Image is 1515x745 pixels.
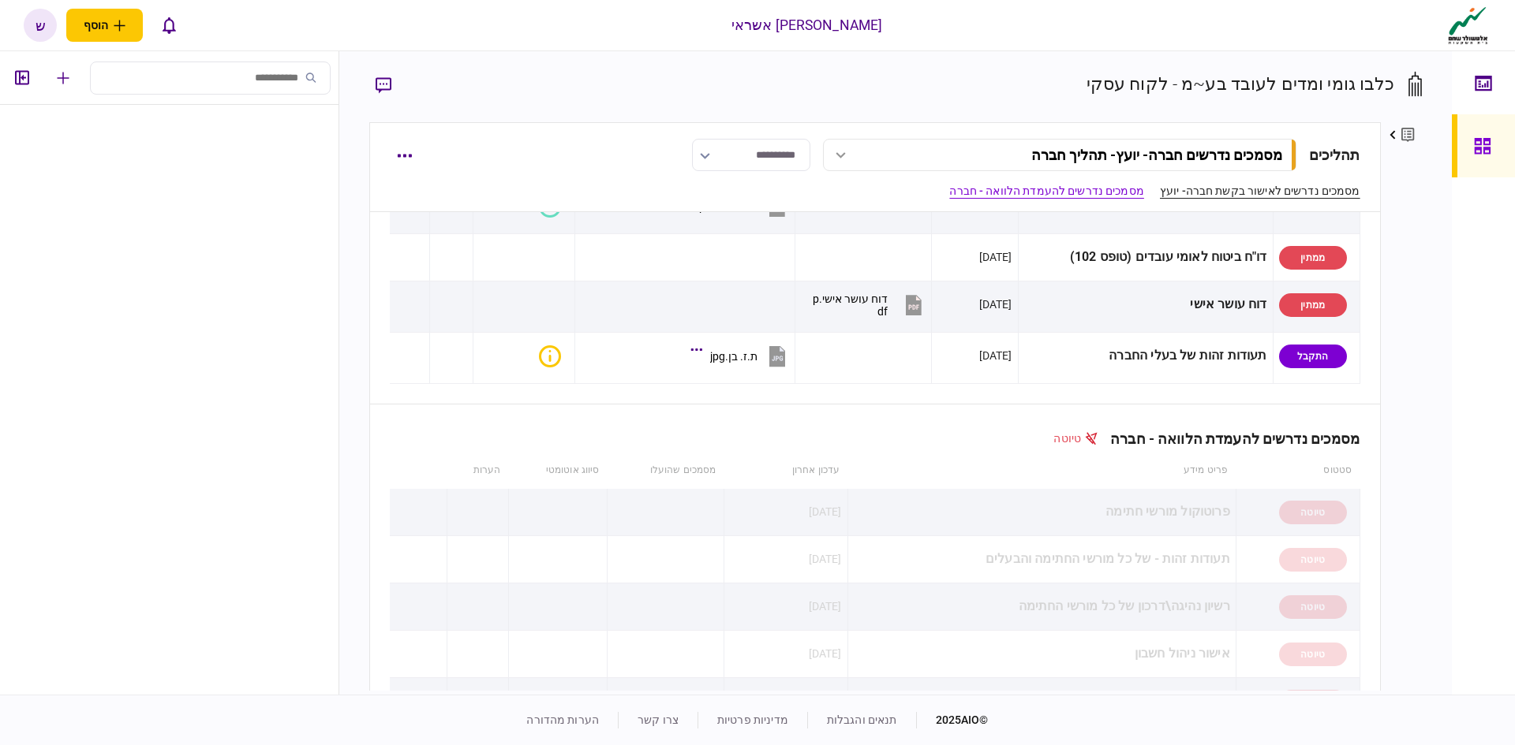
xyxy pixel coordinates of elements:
[152,9,185,42] button: פתח רשימת התראות
[447,453,508,489] th: הערות
[979,348,1012,363] div: [DATE]
[979,249,1012,265] div: [DATE]
[809,287,926,322] button: דוח עושר אישי.pdf
[916,712,989,728] div: © 2025 AIO
[1053,430,1098,447] div: טיוטה
[1279,690,1347,713] div: טיוטה
[694,338,789,374] button: ת.ז. בן.jpg
[809,598,842,614] div: [DATE]
[809,551,842,567] div: [DATE]
[717,713,788,726] a: מדיניות פרטיות
[979,296,1012,312] div: [DATE]
[24,9,57,42] button: ש
[1160,183,1360,199] a: מסמכים נדרשים לאישור בקשת חברה- יועץ
[809,504,842,520] div: [DATE]
[66,9,143,42] button: פתח תפריט להוספת לקוח
[949,183,1143,199] a: מסמכים נדרשים להעמדת הלוואה - חברה
[827,713,897,726] a: תנאים והגבלות
[1236,453,1360,489] th: סטטוס
[731,15,883,35] div: [PERSON_NAME] אשראי
[823,139,1296,171] button: מסמכים נדרשים חברה- יועץ- תהליך חברה
[638,713,679,726] a: צרו קשר
[1031,147,1282,163] div: מסמכים נדרשים חברה- יועץ - תהליך חברה
[710,350,757,363] div: ת.ז. בן.jpg
[1309,144,1360,166] div: תהליכים
[607,453,724,489] th: מסמכים שהועלו
[854,542,1230,577] div: תעודות זהות - של כל מורשי החתימה והבעלים
[1279,595,1347,619] div: טיוטה
[533,345,561,367] button: איכות לא מספקת
[847,453,1236,489] th: פריט מידע
[1279,246,1347,270] div: ממתין
[809,646,842,661] div: [DATE]
[809,292,888,318] div: דוח עושר אישי.pdf
[1024,287,1267,322] div: דוח עושר אישי
[1445,6,1491,45] img: client company logo
[508,453,607,489] th: סיווג אוטומטי
[1279,548,1347,572] div: טיוטה
[854,494,1230,530] div: פרוטוקול מורשי חתימה
[1024,240,1267,275] div: דו"ח ביטוח לאומי עובדים (טופס 102)
[854,636,1230,672] div: אישור ניהול חשבון
[1279,643,1347,666] div: טיוטה
[1279,293,1347,317] div: ממתין
[854,684,1230,719] div: הרשאה לחיוב חשבון
[1279,345,1347,368] div: התקבל
[1098,430,1360,447] div: מסמכים נדרשים להעמדת הלוואה - חברה
[539,345,561,367] div: איכות לא מספקת
[1279,501,1347,524] div: טיוטה
[724,453,847,489] th: עדכון אחרון
[526,713,599,726] a: הערות מהדורה
[854,589,1230,624] div: רשיון נהיגה\דרכון של כל מורשי החתימה
[1087,71,1395,97] div: כלבו גומי ומדים לעובד בע~מ - לקוח עסקי
[1024,338,1267,374] div: תעודות זהות של בעלי החברה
